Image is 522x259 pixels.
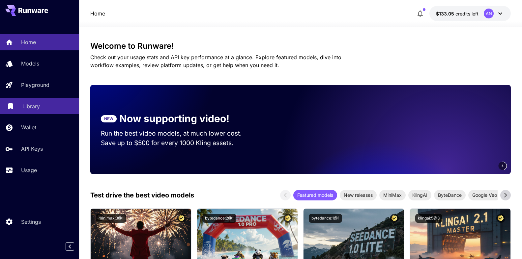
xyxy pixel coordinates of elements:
div: MiniMax [379,190,406,200]
nav: breadcrumb [90,10,105,17]
div: KlingAI [408,190,431,200]
span: 4 [502,163,504,168]
a: Home [90,10,105,17]
p: Run the best video models, at much lower cost. [101,129,254,138]
button: Certified Model – Vetted for best performance and includes a commercial license. [177,214,186,223]
button: minimax:3@1 [96,214,126,223]
button: $133.05167AN [429,6,511,21]
p: Save up to $500 for every 1000 Kling assets. [101,138,254,148]
span: MiniMax [379,192,406,198]
span: KlingAI [408,192,431,198]
button: Certified Model – Vetted for best performance and includes a commercial license. [390,214,399,223]
span: Check out your usage stats and API key performance at a glance. Explore featured models, dive int... [90,54,341,68]
p: Models [21,60,39,67]
div: Google Veo [468,190,501,200]
p: Playground [21,81,49,89]
div: Collapse sidebar [71,241,79,252]
div: AN [484,9,494,18]
p: Test drive the best video models [90,190,194,200]
span: Google Veo [468,192,501,198]
button: Certified Model – Vetted for best performance and includes a commercial license. [283,214,292,223]
div: $133.05167 [436,10,478,17]
p: Now supporting video! [119,111,229,126]
button: Collapse sidebar [66,242,74,251]
div: Featured models [293,190,337,200]
button: bytedance:2@1 [202,214,236,223]
h3: Welcome to Runware! [90,41,511,51]
button: Certified Model – Vetted for best performance and includes a commercial license. [496,214,505,223]
span: ByteDance [434,192,466,198]
p: NEW [104,116,113,122]
p: Settings [21,218,41,226]
span: $133.05 [436,11,455,16]
button: klingai:5@3 [415,214,442,223]
span: New releases [340,192,377,198]
span: credits left [455,11,478,16]
span: Featured models [293,192,337,198]
p: Home [21,38,36,46]
div: ByteDance [434,190,466,200]
p: Wallet [21,123,36,131]
p: Library [22,102,40,110]
div: New releases [340,190,377,200]
p: Usage [21,166,37,174]
p: API Keys [21,145,43,153]
button: bytedance:1@1 [309,214,342,223]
